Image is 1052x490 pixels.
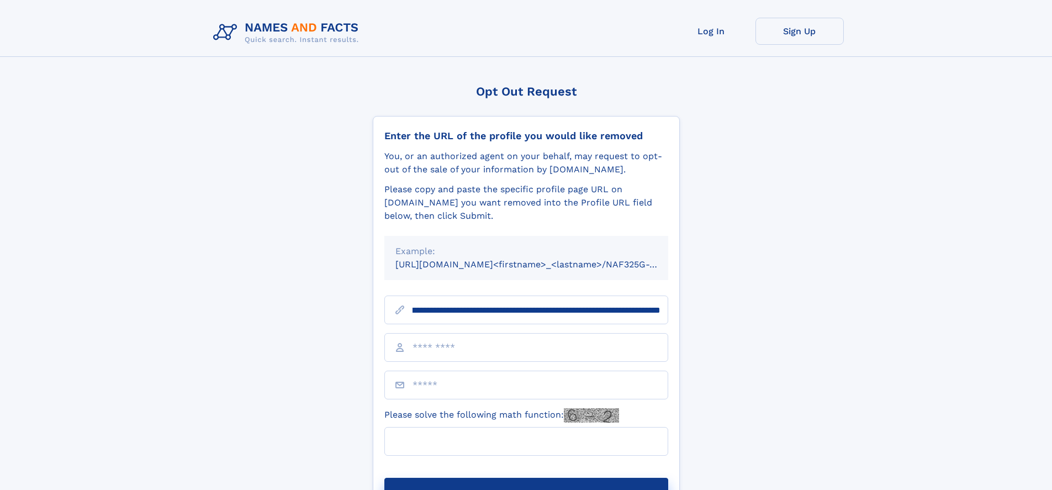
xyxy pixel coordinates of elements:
[384,150,668,176] div: You, or an authorized agent on your behalf, may request to opt-out of the sale of your informatio...
[384,408,619,423] label: Please solve the following math function:
[384,130,668,142] div: Enter the URL of the profile you would like removed
[395,259,689,270] small: [URL][DOMAIN_NAME]<firstname>_<lastname>/NAF325G-xxxxxxxx
[373,85,680,98] div: Opt Out Request
[209,18,368,48] img: Logo Names and Facts
[667,18,755,45] a: Log In
[395,245,657,258] div: Example:
[384,183,668,223] div: Please copy and paste the specific profile page URL on [DOMAIN_NAME] you want removed into the Pr...
[755,18,844,45] a: Sign Up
